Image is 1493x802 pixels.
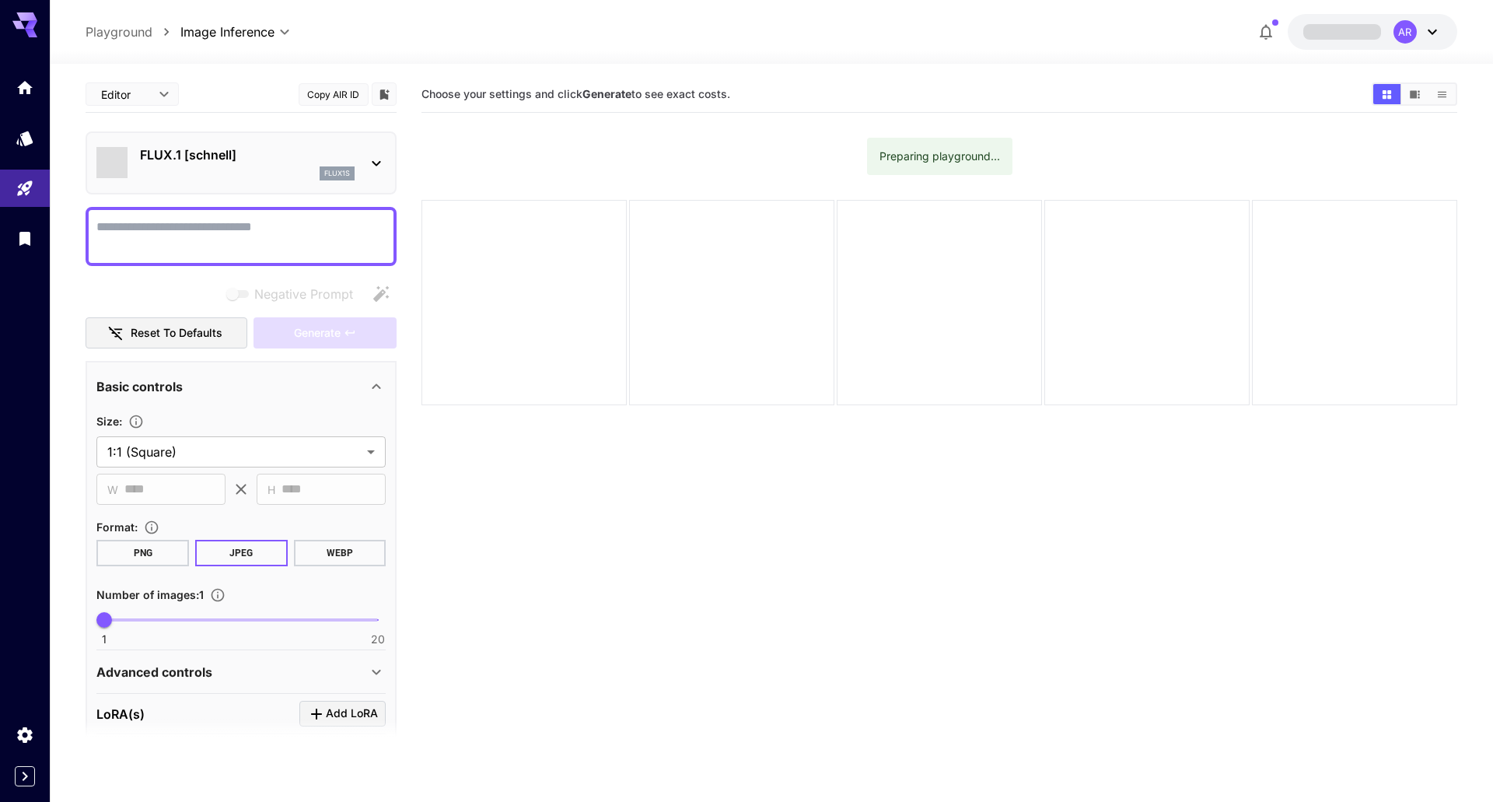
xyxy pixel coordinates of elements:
[324,168,350,179] p: flux1s
[86,23,180,41] nav: breadcrumb
[223,284,365,303] span: Negative prompts are not compatible with the selected model.
[299,701,386,727] button: Click to add LoRA
[96,377,183,396] p: Basic controls
[96,540,189,566] button: PNG
[96,663,212,681] p: Advanced controls
[96,368,386,405] div: Basic controls
[1373,84,1400,104] button: Show media in grid view
[15,766,35,786] button: Expand sidebar
[254,285,353,303] span: Negative Prompt
[1401,84,1428,104] button: Show media in video view
[86,23,152,41] a: Playground
[96,705,145,723] p: LoRA(s)
[582,87,631,100] b: Generate
[299,83,369,106] button: Copy AIR ID
[377,85,391,103] button: Add to library
[16,725,34,744] div: Settings
[96,520,138,534] span: Format :
[96,415,122,428] span: Size :
[326,704,378,723] span: Add LoRA
[294,540,386,566] button: WEBP
[1288,14,1457,50] button: AR
[101,86,149,103] span: Editor
[421,87,730,100] span: Choose your settings and click to see exact costs.
[96,139,386,187] div: FLUX.1 [schnell]flux1s
[102,632,107,647] span: 1
[1393,20,1417,44] div: AR
[140,145,355,164] p: FLUX.1 [schnell]
[86,317,247,349] button: Reset to defaults
[16,179,34,198] div: Playground
[122,414,150,429] button: Adjust the dimensions of the generated image by specifying its width and height in pixels, or sel...
[1372,82,1457,106] div: Show media in grid viewShow media in video viewShow media in list view
[204,587,232,603] button: Specify how many images to generate in a single request. Each image generation will be charged se...
[96,653,386,691] div: Advanced controls
[180,23,274,41] span: Image Inference
[138,520,166,535] button: Choose the file format for the output image.
[1428,84,1456,104] button: Show media in list view
[96,588,204,601] span: Number of images : 1
[16,128,34,148] div: Models
[371,632,385,647] span: 20
[195,540,288,566] button: JPEG
[16,229,34,248] div: Library
[267,481,275,499] span: H
[879,142,1000,170] div: Preparing playground...
[107,481,118,499] span: W
[16,78,34,97] div: Home
[107,443,361,461] span: 1:1 (Square)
